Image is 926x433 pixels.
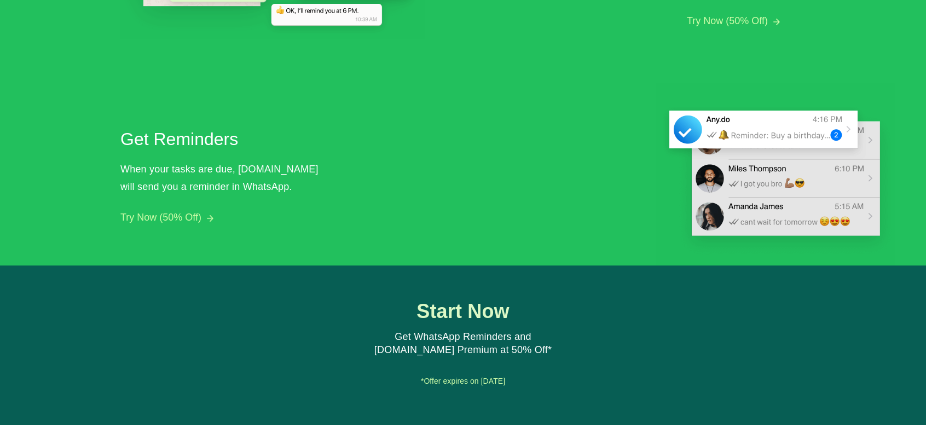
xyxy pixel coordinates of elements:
[120,212,201,223] button: Try Now (50% Off)
[305,373,622,390] div: *Offer expires on [DATE]
[362,301,564,322] h1: Start Now
[120,160,328,195] div: When your tasks are due, [DOMAIN_NAME] will send you a reminder in WhatsApp.
[207,215,213,222] img: arrow
[656,83,895,265] img: Get Reminders in WhatsApp
[773,19,780,25] img: arrow
[362,331,564,357] div: Get WhatsApp Reminders and [DOMAIN_NAME] Premium at 50% Off*
[120,126,323,152] h2: Get Reminders
[687,15,768,27] button: Try Now (50% Off)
